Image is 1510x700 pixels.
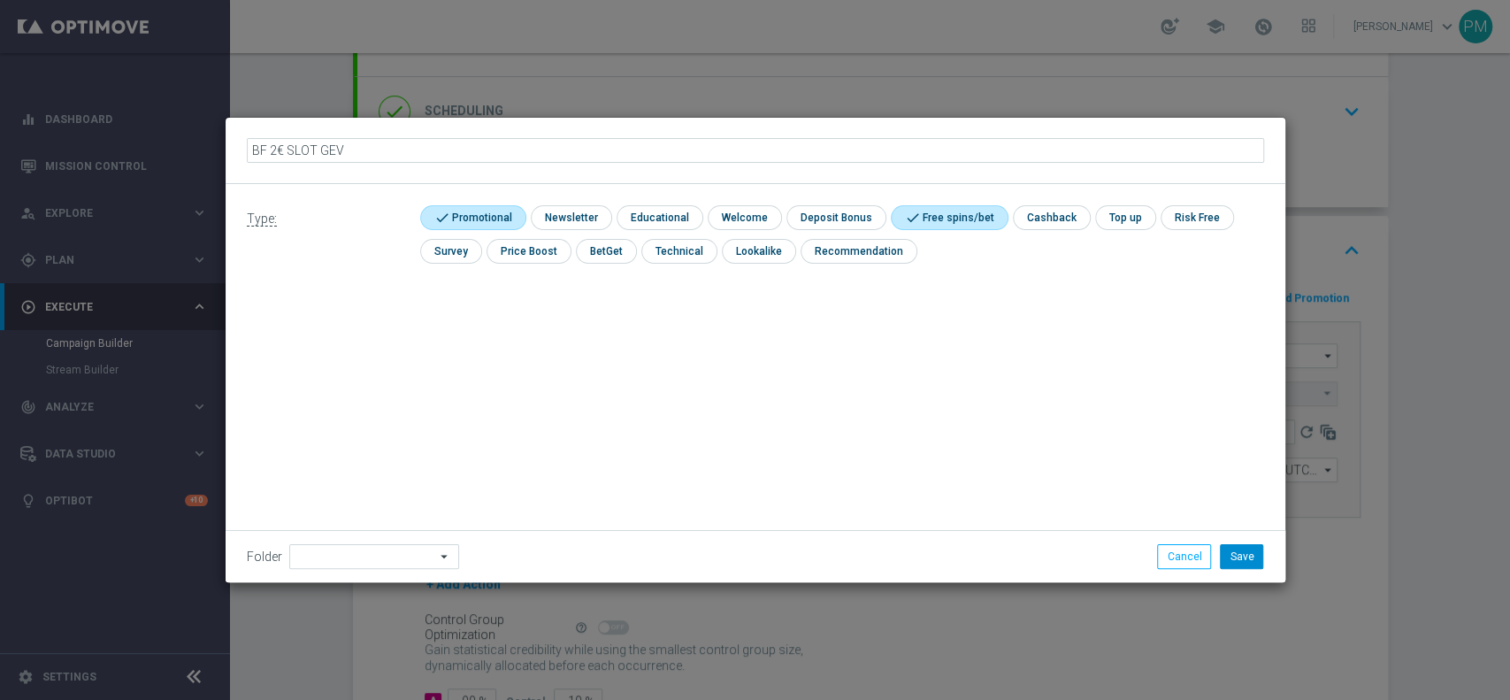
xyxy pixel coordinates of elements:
input: New Action [247,138,1264,163]
span: Type: [247,212,277,227]
button: Cancel [1157,544,1211,569]
label: Folder [247,550,282,565]
i: arrow_drop_down [436,545,454,568]
button: Save [1220,544,1263,569]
